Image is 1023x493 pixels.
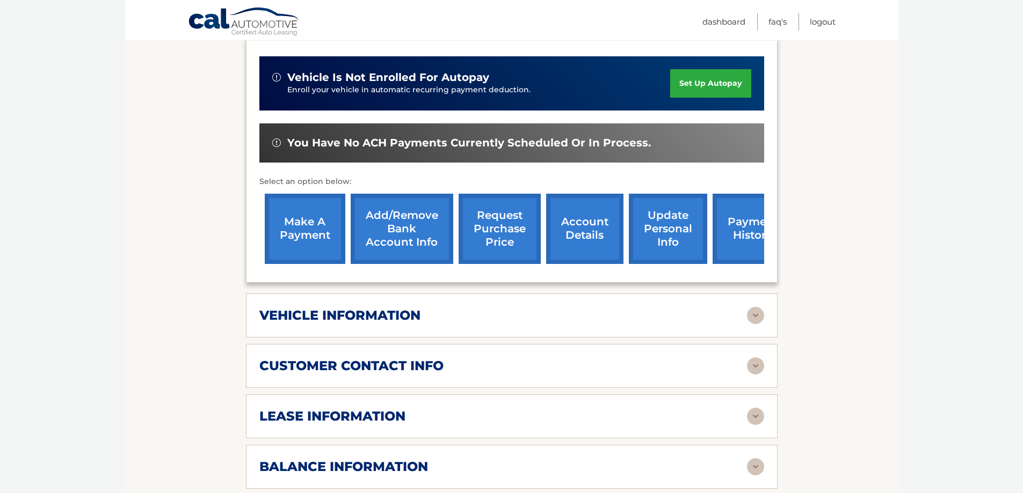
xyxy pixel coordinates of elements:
[351,194,453,264] a: Add/Remove bank account info
[670,69,751,98] a: set up autopay
[188,7,301,38] a: Cal Automotive
[747,307,764,324] img: accordion-rest.svg
[713,194,793,264] a: payment history
[265,194,345,264] a: make a payment
[259,358,444,374] h2: customer contact info
[702,13,745,31] a: Dashboard
[259,175,764,188] p: Select an option below:
[287,136,651,150] span: You have no ACH payments currently scheduled or in process.
[259,408,405,424] h2: lease information
[272,138,281,147] img: alert-white.svg
[768,13,787,31] a: FAQ's
[259,307,420,323] h2: vehicle information
[747,357,764,374] img: accordion-rest.svg
[747,408,764,425] img: accordion-rest.svg
[546,194,623,264] a: account details
[259,459,428,475] h2: balance information
[747,458,764,475] img: accordion-rest.svg
[629,194,707,264] a: update personal info
[287,71,489,84] span: vehicle is not enrolled for autopay
[810,13,836,31] a: Logout
[287,84,671,96] p: Enroll your vehicle in automatic recurring payment deduction.
[459,194,541,264] a: request purchase price
[272,73,281,82] img: alert-white.svg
